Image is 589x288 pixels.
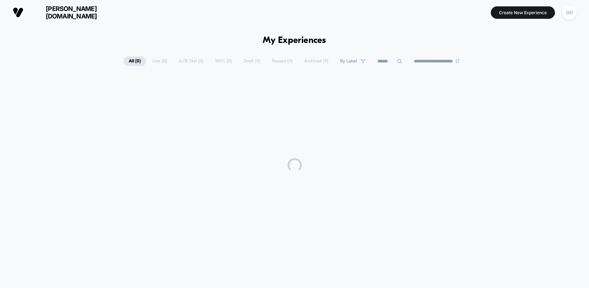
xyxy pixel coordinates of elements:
button: Create New Experience [491,6,555,19]
span: All ( 0 ) [123,56,146,66]
button: GD [560,5,578,20]
span: By Label [340,59,357,64]
div: GD [562,6,576,20]
img: Visually logo [13,7,23,18]
button: [PERSON_NAME][DOMAIN_NAME] [11,5,116,20]
h1: My Experiences [263,35,326,46]
img: end [455,59,460,63]
span: [PERSON_NAME][DOMAIN_NAME] [29,5,114,20]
